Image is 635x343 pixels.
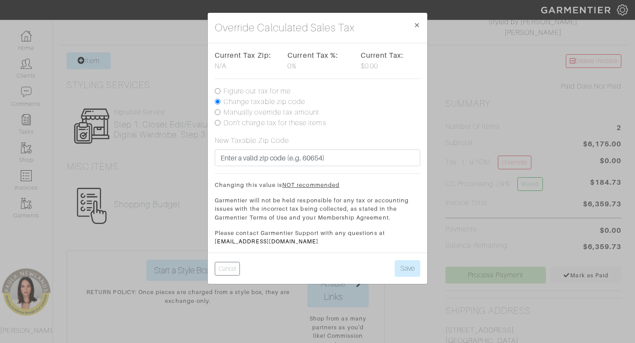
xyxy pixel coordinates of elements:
[215,99,220,104] input: Change taxable zip code
[224,107,319,118] label: Manually override tax amount
[395,260,420,277] button: Save
[215,50,274,71] div: N/A
[288,50,347,71] div: 0%
[224,118,326,128] label: Don't charge tax for these items
[215,135,289,146] label: New Taxable Zip Code
[224,86,291,97] label: Figure out tax for me
[361,51,404,60] strong: Current Tax:
[215,20,355,36] h4: Override Calculated Sales Tax
[224,97,305,107] label: Change taxable zip code
[215,196,420,222] p: Garmentier will not be held responsible for any tax or accounting issues with the incorrect tax b...
[215,229,420,246] p: Please contact Garmentier Support with any questions at
[215,120,220,126] input: Don't charge tax for these items
[282,182,340,188] u: NOT recommended
[215,262,240,276] button: Cancel
[361,50,420,71] div: $0.00
[215,149,420,166] input: Enter a valid zip code (e.g. 60654)
[414,19,420,31] span: ×
[215,109,220,115] input: Manually override tax amount
[215,51,271,60] strong: Current Tax Zip:
[215,238,318,245] a: [EMAIL_ADDRESS][DOMAIN_NAME]
[215,181,420,189] p: Changing this value is
[215,88,220,94] input: Figure out tax for me
[288,51,338,60] strong: Current Tax %:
